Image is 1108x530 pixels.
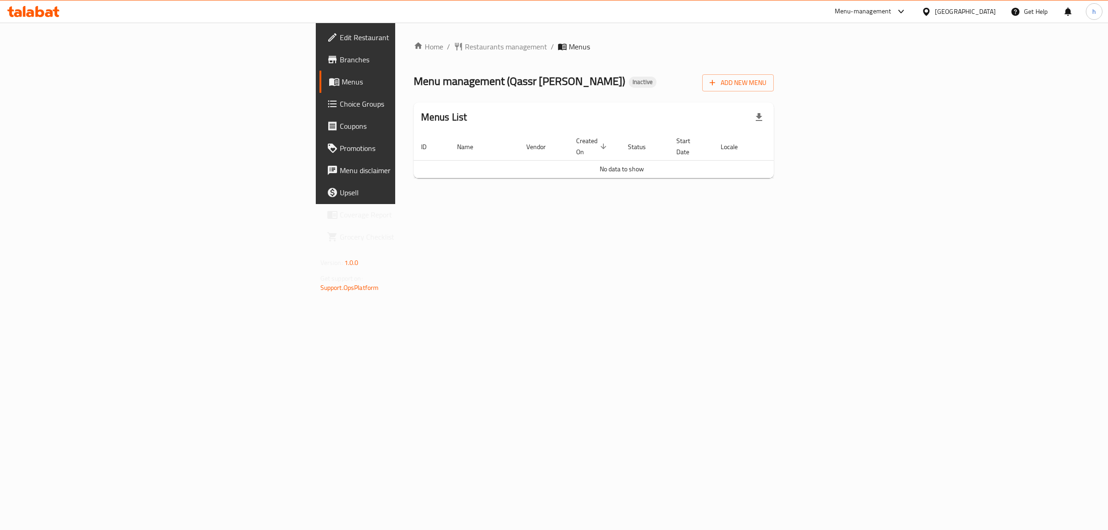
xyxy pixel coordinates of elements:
[629,78,656,86] span: Inactive
[935,6,996,17] div: [GEOGRAPHIC_DATA]
[526,141,558,152] span: Vendor
[340,143,494,154] span: Promotions
[414,132,830,178] table: enhanced table
[319,226,501,248] a: Grocery Checklist
[676,135,702,157] span: Start Date
[421,141,439,152] span: ID
[320,257,343,269] span: Version:
[710,77,766,89] span: Add New Menu
[835,6,891,17] div: Menu-management
[320,282,379,294] a: Support.OpsPlatform
[414,71,625,91] span: Menu management ( Qassr [PERSON_NAME] )
[319,93,501,115] a: Choice Groups
[761,132,830,161] th: Actions
[628,141,658,152] span: Status
[319,115,501,137] a: Coupons
[1092,6,1096,17] span: h
[600,163,644,175] span: No data to show
[702,74,774,91] button: Add New Menu
[320,272,363,284] span: Get support on:
[319,159,501,181] a: Menu disclaimer
[319,48,501,71] a: Branches
[748,106,770,128] div: Export file
[465,41,547,52] span: Restaurants management
[569,41,590,52] span: Menus
[340,231,494,242] span: Grocery Checklist
[319,26,501,48] a: Edit Restaurant
[414,41,774,52] nav: breadcrumb
[319,181,501,204] a: Upsell
[319,137,501,159] a: Promotions
[319,71,501,93] a: Menus
[629,77,656,88] div: Inactive
[342,76,494,87] span: Menus
[340,54,494,65] span: Branches
[340,187,494,198] span: Upsell
[340,32,494,43] span: Edit Restaurant
[421,110,467,124] h2: Menus List
[340,165,494,176] span: Menu disclaimer
[340,209,494,220] span: Coverage Report
[340,120,494,132] span: Coupons
[340,98,494,109] span: Choice Groups
[344,257,359,269] span: 1.0.0
[721,141,750,152] span: Locale
[576,135,609,157] span: Created On
[551,41,554,52] li: /
[319,204,501,226] a: Coverage Report
[457,141,485,152] span: Name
